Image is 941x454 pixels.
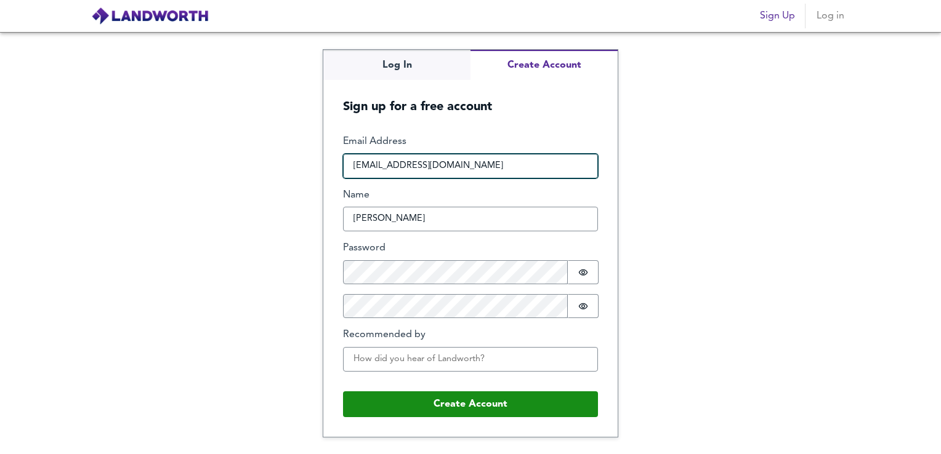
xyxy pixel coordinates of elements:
[343,241,598,255] label: Password
[343,135,598,149] label: Email Address
[343,188,598,202] label: Name
[568,294,599,318] button: Show password
[760,7,795,25] span: Sign Up
[755,4,800,28] button: Sign Up
[343,154,598,178] input: How can we reach you?
[568,260,599,284] button: Show password
[343,328,598,342] label: Recommended by
[323,50,470,80] button: Log In
[343,347,598,372] input: How did you hear of Landworth?
[343,391,598,417] button: Create Account
[810,4,850,28] button: Log in
[343,207,598,231] input: What should we call you?
[323,80,618,115] h5: Sign up for a free account
[815,7,845,25] span: Log in
[470,50,618,80] button: Create Account
[91,7,209,25] img: logo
